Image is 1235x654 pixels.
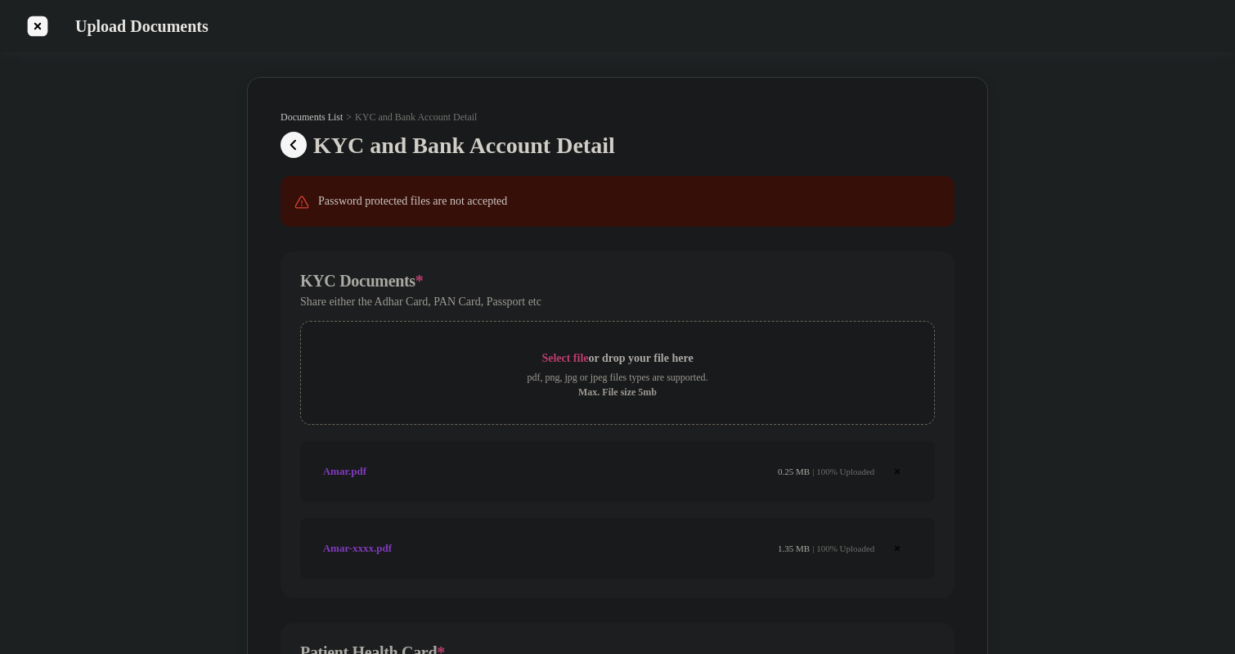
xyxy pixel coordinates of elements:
div: KYC Documents [300,271,424,291]
img: svg+xml;base64,PHN2ZyBpZD0iUHJldi0zMngzMiIgeG1sbnM9Imh0dHA6Ly93d3cudzMub3JnLzIwMDAvc3ZnIiB3aWR0aD... [281,132,313,158]
div: Amar-xxxx.pdf [323,534,392,562]
span: | 100% Uploaded [812,467,874,476]
div: > [346,111,352,124]
span: 0.25 MB [778,467,810,476]
img: svg+xml;base64,PHN2ZyBpZD0iQ3Jvc3MtMzJ4MzIiIHhtbG5zPSJodHRwOi8vd3d3LnczLm9yZy8yMDAwL3N2ZyIgd2lkdG... [25,13,51,39]
span: Upload Documents [59,16,217,36]
div: pdf, png, jpg or jpeg files types are supported. [528,369,708,386]
div: KYC and Bank Account Detail [313,132,622,160]
div: Amar.pdf [323,458,366,485]
img: svg+xml;base64,PHN2ZyB4bWxucz0iaHR0cDovL3d3dy53My5vcmcvMjAwMC9zdmciIHdpZHRoPSIyNCIgaGVpZ2h0PSIyNC... [294,194,310,210]
img: svg+xml;base64,PHN2ZyBpZD0iQ3Jvc3MtMjR4MjQiIHhtbG5zPSJodHRwOi8vd3d3LnczLm9yZy8yMDAwL3N2ZyIgd2lkdG... [887,462,907,481]
span: | 100% Uploaded [812,543,874,553]
div: Max. File size 5mb [578,386,657,399]
div: or drop your file here [541,347,693,369]
div: Documents List [281,111,343,124]
img: svg+xml;base64,PHN2ZyBpZD0iQ3Jvc3MtMjR4MjQiIHhtbG5zPSJodHRwOi8vd3d3LnczLm9yZy8yMDAwL3N2ZyIgd2lkdG... [887,539,907,558]
div: Share either the Adhar Card, PAN Card, Passport etc [300,291,541,313]
span: Select file [541,352,588,364]
span: 1.35 MB [778,543,810,553]
div: KYC and Bank Account Detail [355,111,477,124]
div: Password protected files are not accepted [318,192,507,210]
span: Select fileor drop your file herepdf, png, jpg or jpeg files types are supported.Max. File size 5mb [301,334,934,412]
